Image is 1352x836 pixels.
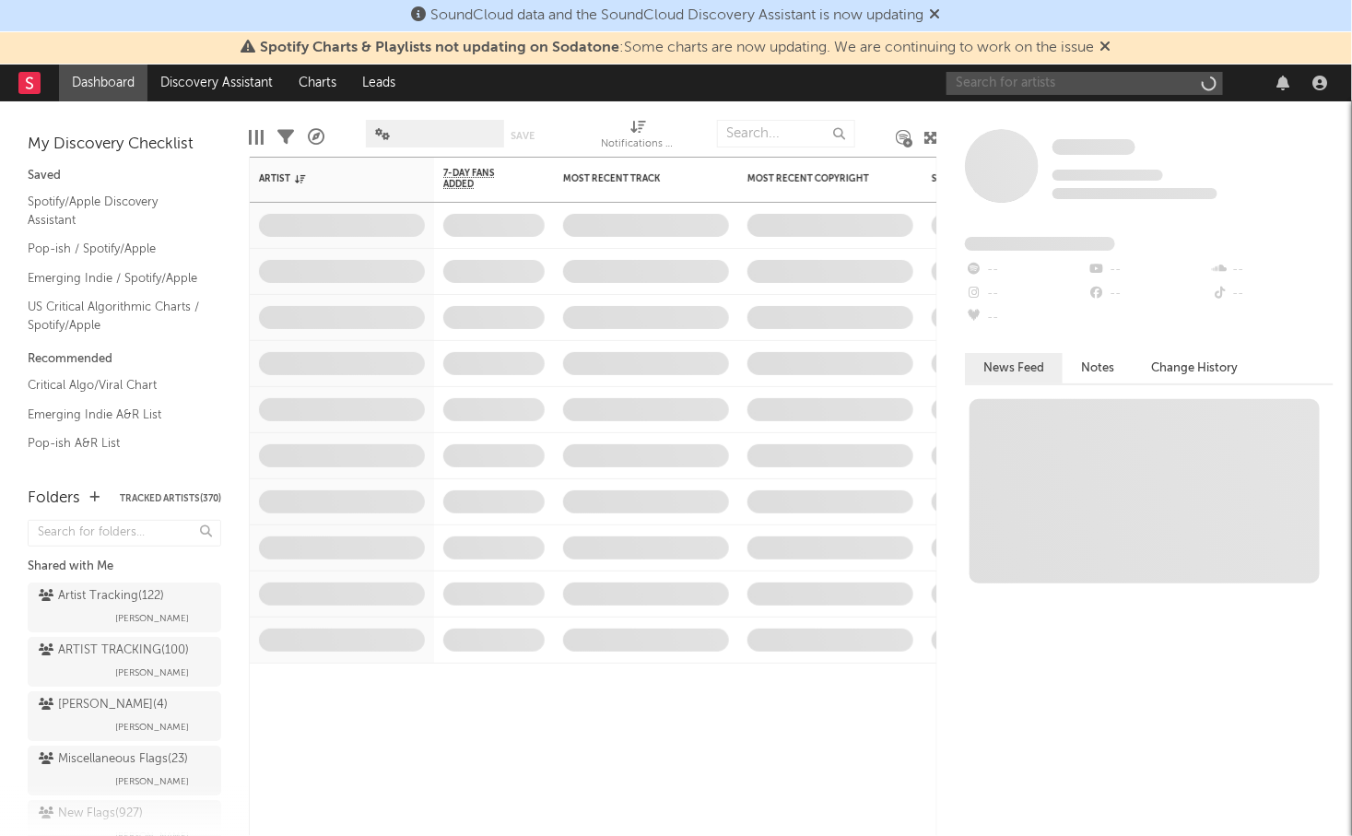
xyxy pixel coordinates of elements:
[602,111,676,164] div: Notifications (Artist)
[261,41,1095,55] span: : Some charts are now updating. We are continuing to work on the issue
[59,65,147,101] a: Dashboard
[965,306,1087,330] div: --
[28,583,221,632] a: Artist Tracking(122)[PERSON_NAME]
[717,120,855,147] input: Search...
[28,637,221,687] a: ARTIST TRACKING(100)[PERSON_NAME]
[39,748,188,771] div: Miscellaneous Flags ( 23 )
[443,168,517,190] span: 7-Day Fans Added
[1052,138,1135,157] a: Some Artist
[147,65,286,101] a: Discovery Assistant
[28,556,221,578] div: Shared with Me
[747,173,886,184] div: Most Recent Copyright
[28,433,203,453] a: Pop-ish A&R List
[286,65,349,101] a: Charts
[965,282,1087,306] div: --
[28,405,203,425] a: Emerging Indie A&R List
[115,607,189,630] span: [PERSON_NAME]
[1052,188,1217,199] span: 0 fans last week
[930,8,941,23] span: Dismiss
[511,131,535,141] button: Save
[39,585,164,607] div: Artist Tracking ( 122 )
[28,239,203,259] a: Pop-ish / Spotify/Apple
[39,640,189,662] div: ARTIST TRACKING ( 100 )
[431,8,924,23] span: SoundCloud data and the SoundCloud Discovery Assistant is now updating
[1063,353,1133,383] button: Notes
[308,111,324,164] div: A&R Pipeline
[28,165,221,187] div: Saved
[1052,139,1135,155] span: Some Artist
[28,268,203,288] a: Emerging Indie / Spotify/Apple
[946,72,1223,95] input: Search for artists
[39,803,143,825] div: New Flags ( 927 )
[249,111,264,164] div: Edit Columns
[1087,258,1210,282] div: --
[115,662,189,684] span: [PERSON_NAME]
[1087,282,1210,306] div: --
[965,237,1115,251] span: Fans Added by Platform
[965,258,1087,282] div: --
[28,691,221,741] a: [PERSON_NAME](4)[PERSON_NAME]
[115,716,189,738] span: [PERSON_NAME]
[28,192,203,230] a: Spotify/Apple Discovery Assistant
[28,488,80,510] div: Folders
[39,694,168,716] div: [PERSON_NAME] ( 4 )
[1052,170,1163,181] span: Tracking Since: [DATE]
[115,771,189,793] span: [PERSON_NAME]
[602,134,676,156] div: Notifications (Artist)
[120,494,221,503] button: Tracked Artists(370)
[1100,41,1111,55] span: Dismiss
[277,111,294,164] div: Filters
[965,353,1063,383] button: News Feed
[28,348,221,371] div: Recommended
[563,173,701,184] div: Most Recent Track
[1211,258,1334,282] div: --
[932,173,1070,184] div: Spotify Monthly Listeners
[28,375,203,395] a: Critical Algo/Viral Chart
[261,41,620,55] span: Spotify Charts & Playlists not updating on Sodatone
[1133,353,1256,383] button: Change History
[28,297,203,335] a: US Critical Algorithmic Charts / Spotify/Apple
[28,134,221,156] div: My Discovery Checklist
[28,746,221,795] a: Miscellaneous Flags(23)[PERSON_NAME]
[349,65,408,101] a: Leads
[1211,282,1334,306] div: --
[28,520,221,547] input: Search for folders...
[259,173,397,184] div: Artist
